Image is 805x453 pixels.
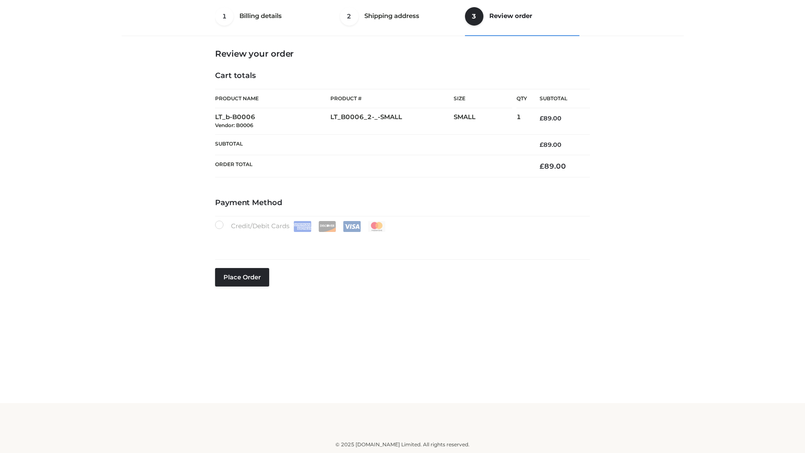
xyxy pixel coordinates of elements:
[540,115,561,122] bdi: 89.00
[215,268,269,286] button: Place order
[343,221,361,232] img: Visa
[215,221,387,232] label: Credit/Debit Cards
[517,89,527,108] th: Qty
[330,108,454,135] td: LT_B0006_2-_-SMALL
[215,134,527,155] th: Subtotal
[215,198,590,208] h4: Payment Method
[454,89,512,108] th: Size
[318,221,336,232] img: Discover
[540,141,561,148] bdi: 89.00
[215,108,330,135] td: LT_b-B0006
[215,89,330,108] th: Product Name
[215,155,527,177] th: Order Total
[125,440,680,449] div: © 2025 [DOMAIN_NAME] Limited. All rights reserved.
[540,162,544,170] span: £
[220,236,585,245] iframe: Secure card payment input frame
[368,221,386,232] img: Mastercard
[215,71,590,81] h4: Cart totals
[215,49,590,59] h3: Review your order
[540,141,543,148] span: £
[540,162,566,170] bdi: 89.00
[454,108,517,135] td: SMALL
[527,89,590,108] th: Subtotal
[517,108,527,135] td: 1
[540,115,543,122] span: £
[293,221,312,232] img: Amex
[330,89,454,108] th: Product #
[215,122,253,128] small: Vendor: B0006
